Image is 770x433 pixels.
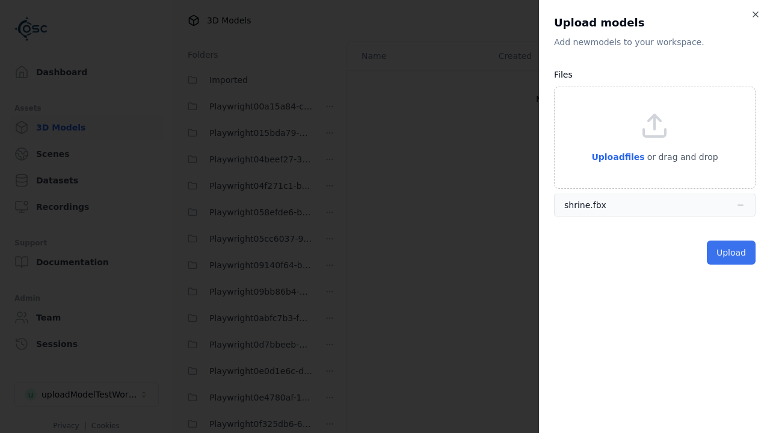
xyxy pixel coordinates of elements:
[591,152,644,162] span: Upload files
[554,36,756,48] p: Add new model s to your workspace.
[645,150,718,164] p: or drag and drop
[554,70,573,79] label: Files
[564,199,606,211] div: shrine.fbx
[707,241,756,265] button: Upload
[554,14,756,31] h2: Upload models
